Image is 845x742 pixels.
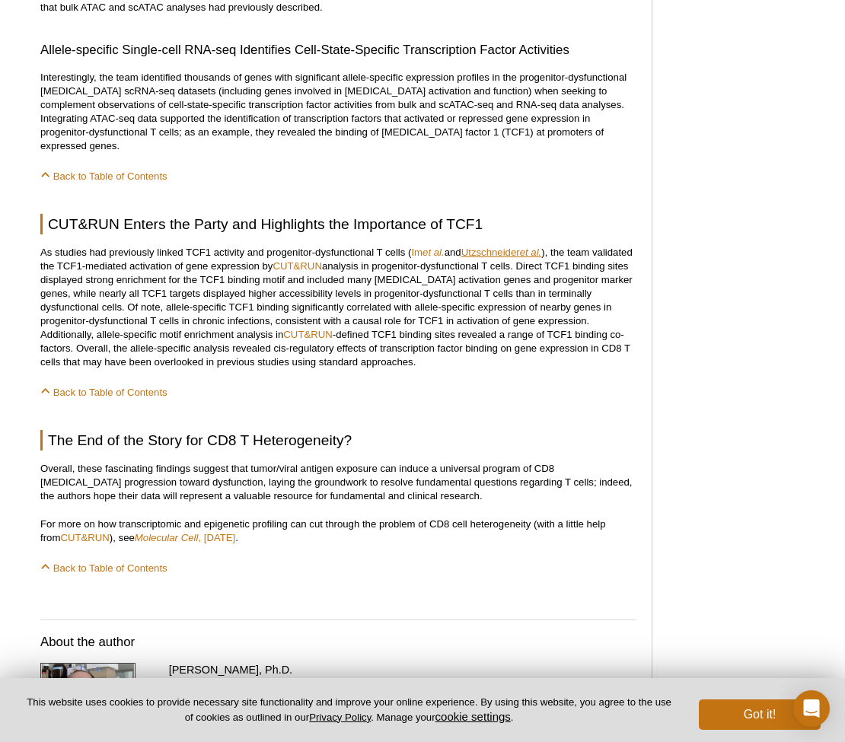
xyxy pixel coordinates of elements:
[135,532,199,543] em: Molecular Cell
[40,214,636,234] h2: CUT&RUN Enters the Party and Highlights the Importance of TCF1
[283,329,332,340] a: CUT&RUN
[40,387,167,398] a: Back to Table of Contents
[40,246,636,369] p: As studies had previously linked TCF1 activity and progenitor-dysfunctional T cells ( and ), the ...
[40,170,167,182] a: Back to Table of Contents
[461,247,542,258] a: Utzschneideret al.
[793,690,830,727] div: Open Intercom Messenger
[40,41,636,59] h3: Allele-specific Single-cell RNA-seq Identifies Cell-State-Specific Transcription Factor Activities
[135,532,235,543] a: Molecular Cell, [DATE]
[40,517,636,545] p: For more on how transcriptomic and epigenetic profiling can cut through the problem of CD8 cell h...
[60,532,109,543] a: CUT&RUN
[309,712,371,723] a: Privacy Policy
[520,247,542,258] em: et al.
[699,699,821,730] button: Got it!
[411,247,444,258] a: Imet al.
[40,633,636,651] h3: About the author
[169,663,637,677] h4: [PERSON_NAME], Ph.D.
[40,562,167,574] a: Back to Table of Contents
[422,247,445,258] em: et al.
[435,710,511,723] button: cookie settings
[273,260,321,272] a: CUT&RUN
[24,696,674,724] p: This website uses cookies to provide necessary site functionality and improve your online experie...
[40,71,636,153] p: Interestingly, the team identified thousands of genes with significant allele-specific expression...
[40,430,636,451] h2: The End of the Story for CD8 T Heterogeneity?
[40,462,636,503] p: Overall, these fascinating findings suggest that tumor/viral antigen exposure can induce a univer...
